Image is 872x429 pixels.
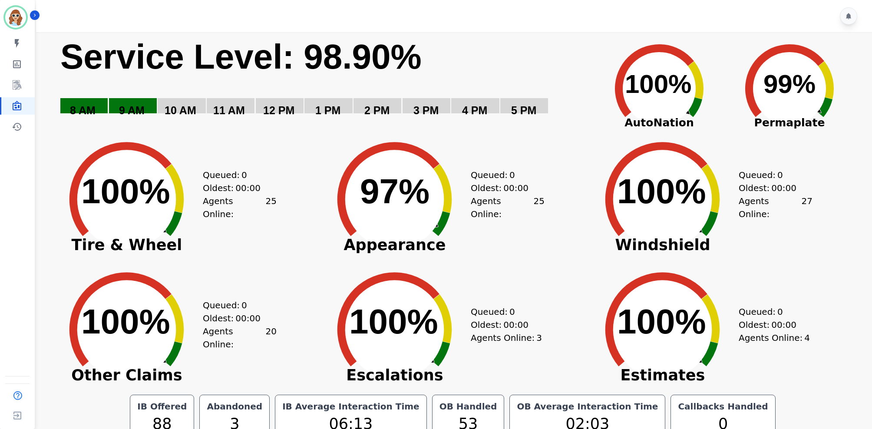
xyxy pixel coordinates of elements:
[462,104,487,116] text: 4 PM
[70,104,96,116] text: 8 AM
[777,305,783,318] span: 0
[739,305,804,318] div: Queued:
[594,115,724,131] span: AutoNation
[59,36,589,129] svg: Service Level: 0%
[203,168,268,181] div: Queued:
[763,69,816,99] text: 99%
[235,312,261,325] span: 00:00
[81,302,170,341] text: 100%
[509,305,515,318] span: 0
[364,104,390,116] text: 2 PM
[263,104,294,116] text: 12 PM
[119,104,145,116] text: 9 AM
[471,195,545,221] div: Agents Online:
[241,168,247,181] span: 0
[587,371,739,379] span: Estimates
[203,195,277,221] div: Agents Online:
[438,400,499,412] div: OB Handled
[739,318,804,331] div: Oldest:
[205,400,264,412] div: Abandoned
[509,168,515,181] span: 0
[739,168,804,181] div: Queued:
[203,325,277,351] div: Agents Online:
[587,241,739,249] span: Windshield
[471,168,536,181] div: Queued:
[536,331,542,344] span: 3
[165,104,196,116] text: 10 AM
[739,195,813,221] div: Agents Online:
[265,195,276,221] span: 25
[265,325,276,351] span: 20
[739,331,813,344] div: Agents Online:
[203,181,268,195] div: Oldest:
[51,241,203,249] span: Tire & Wheel
[617,302,706,341] text: 100%
[60,37,422,76] text: Service Level: 98.90%
[135,400,188,412] div: IB Offered
[771,181,796,195] span: 00:00
[724,115,855,131] span: Permaplate
[471,331,545,344] div: Agents Online:
[319,371,471,379] span: Escalations
[515,400,660,412] div: OB Average Interaction Time
[413,104,439,116] text: 3 PM
[471,318,536,331] div: Oldest:
[625,69,691,99] text: 100%
[203,312,268,325] div: Oldest:
[777,168,783,181] span: 0
[235,181,261,195] span: 00:00
[802,195,813,221] span: 27
[319,241,471,249] span: Appearance
[360,172,429,211] text: 97%
[676,400,770,412] div: Callbacks Handled
[771,318,796,331] span: 00:00
[471,181,536,195] div: Oldest:
[203,299,268,312] div: Queued:
[241,299,247,312] span: 0
[315,104,340,116] text: 1 PM
[51,371,203,379] span: Other Claims
[739,181,804,195] div: Oldest:
[471,305,536,318] div: Queued:
[349,302,438,341] text: 100%
[5,7,26,28] img: Bordered avatar
[503,181,528,195] span: 00:00
[281,400,421,412] div: IB Average Interaction Time
[511,104,536,116] text: 5 PM
[503,318,528,331] span: 00:00
[804,331,810,344] span: 4
[534,195,545,221] span: 25
[81,172,170,211] text: 100%
[617,172,706,211] text: 100%
[213,104,245,116] text: 11 AM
